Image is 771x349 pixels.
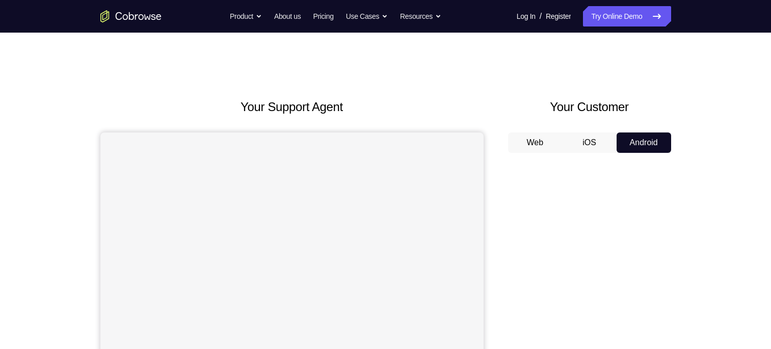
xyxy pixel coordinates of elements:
[100,98,484,116] h2: Your Support Agent
[617,132,671,153] button: Android
[346,6,388,26] button: Use Cases
[540,10,542,22] span: /
[508,98,671,116] h2: Your Customer
[508,132,563,153] button: Web
[546,6,571,26] a: Register
[517,6,536,26] a: Log In
[583,6,671,26] a: Try Online Demo
[230,6,262,26] button: Product
[274,6,301,26] a: About us
[562,132,617,153] button: iOS
[313,6,333,26] a: Pricing
[100,10,162,22] a: Go to the home page
[400,6,441,26] button: Resources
